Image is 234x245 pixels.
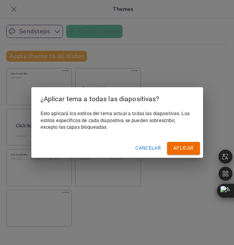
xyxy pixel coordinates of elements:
font: Esto aplicará los estilos del tema actual a todas las diapositivas. Los estilos específicos de ca... [41,111,190,130]
button: Cancelar [132,142,164,155]
button: Aplicar [167,142,200,155]
font: Cancelar [135,145,161,151]
font: ¿Aplicar tema a todas las diapositivas? [41,95,159,103]
font: Aplicar [173,145,193,151]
